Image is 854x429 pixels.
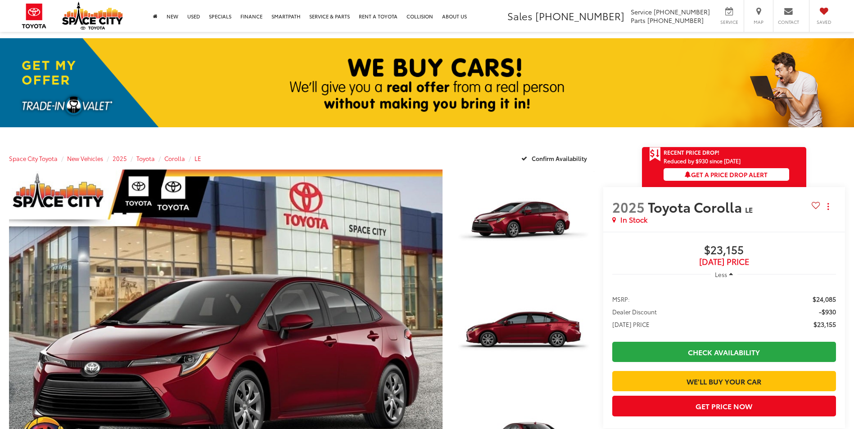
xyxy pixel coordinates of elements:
[814,19,834,25] span: Saved
[711,266,738,282] button: Less
[778,19,799,25] span: Contact
[136,154,155,162] a: Toyota
[654,7,710,16] span: [PHONE_NUMBER]
[813,295,836,304] span: $24,085
[631,16,646,25] span: Parts
[62,2,123,30] img: Space City Toyota
[719,19,739,25] span: Service
[749,19,768,25] span: Map
[67,154,103,162] a: New Vehicles
[113,154,127,162] a: 2025
[612,197,645,216] span: 2025
[451,279,596,387] img: 2025 Toyota Corolla LE
[612,342,836,362] a: Check Availability
[612,371,836,391] a: We'll Buy Your Car
[516,150,594,166] button: Confirm Availability
[647,16,704,25] span: [PHONE_NUMBER]
[9,154,58,162] a: Space City Toyota
[612,320,650,329] span: [DATE] PRICE
[631,7,652,16] span: Service
[813,320,836,329] span: $23,155
[664,148,719,156] span: Recent Price Drop!
[452,170,594,276] a: Expand Photo 1
[194,154,201,162] a: LE
[648,197,745,216] span: Toyota Corolla
[664,158,789,164] span: Reduced by $930 since [DATE]
[612,244,836,257] span: $23,155
[535,9,624,23] span: [PHONE_NUMBER]
[649,147,661,162] span: Get Price Drop Alert
[612,396,836,416] button: Get Price Now
[532,154,587,162] span: Confirm Availability
[620,214,647,225] span: In Stock
[820,199,836,214] button: Actions
[827,203,829,210] span: dropdown dots
[451,168,596,276] img: 2025 Toyota Corolla LE
[164,154,185,162] a: Corolla
[612,257,836,266] span: [DATE] Price
[507,9,533,23] span: Sales
[685,170,768,179] span: Get a Price Drop Alert
[612,295,630,304] span: MSRP:
[612,307,657,316] span: Dealer Discount
[642,147,806,158] a: Get Price Drop Alert Recent Price Drop!
[745,204,753,214] span: LE
[452,280,594,386] a: Expand Photo 2
[715,270,727,278] span: Less
[819,307,836,316] span: -$930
